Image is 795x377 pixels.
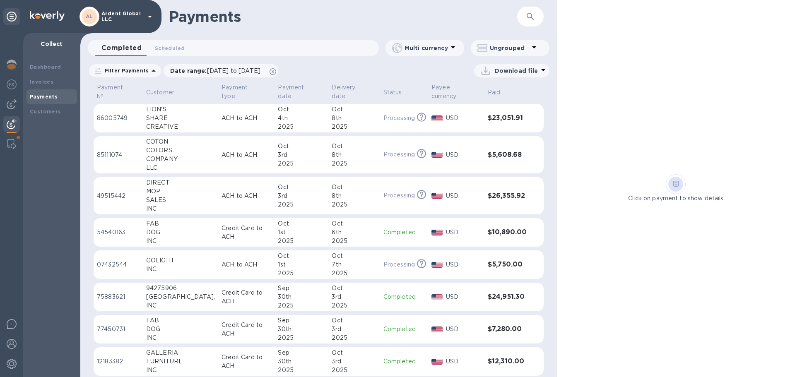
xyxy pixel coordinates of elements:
div: DOG [146,228,215,237]
p: 75883621 [97,293,140,301]
div: 2025 [278,366,325,375]
h3: $5,750.00 [488,261,527,269]
div: 2025 [278,159,325,168]
div: CREATIVE [146,122,215,131]
div: Oct [332,348,376,357]
p: Processing [383,260,415,269]
div: 3rd [332,325,376,334]
div: COLORS [146,146,215,155]
p: USD [446,357,481,366]
h3: $10,890.00 [488,228,527,236]
div: 2025 [332,122,376,131]
div: Oct [332,105,376,114]
span: Payment date [278,83,325,101]
p: Processing [383,150,415,159]
div: GOLIGHT [146,256,215,265]
div: FAB [146,316,215,325]
div: 30th [278,357,325,366]
div: 7th [332,260,376,269]
p: USD [446,114,481,122]
div: 2025 [278,122,325,131]
div: 2025 [332,301,376,310]
img: USD [431,115,443,121]
div: 2025 [332,159,376,168]
div: Oct [332,219,376,228]
p: Customer [146,88,174,97]
p: Filter Payments [101,67,149,74]
div: Oct [278,252,325,260]
div: 3rd [278,151,325,159]
p: USD [446,151,481,159]
p: Credit Card to ACH [222,321,271,338]
img: USD [431,230,443,235]
p: Payment № [97,83,129,101]
p: 86005749 [97,114,140,122]
div: INC [146,301,215,310]
div: 4th [278,114,325,122]
div: 94275906 [146,284,215,293]
div: Sep [278,348,325,357]
b: Dashboard [30,64,61,70]
p: Payment date [278,83,314,101]
div: 2025 [332,334,376,342]
p: Download file [495,67,538,75]
div: Oct [278,219,325,228]
p: 12183382 [97,357,140,366]
p: Credit Card to ACH [222,288,271,306]
p: USD [446,192,481,200]
img: USD [431,359,443,365]
h3: $5,608.68 [488,151,527,159]
div: Oct [278,105,325,114]
p: Click on payment to show details [628,194,723,203]
span: Status [383,88,413,97]
div: 2025 [278,200,325,209]
p: USD [446,293,481,301]
p: USD [446,228,481,237]
div: Oct [332,142,376,151]
p: Collect [30,40,74,48]
div: Oct [332,284,376,293]
p: Multi currency [405,44,448,52]
div: SHARE [146,114,215,122]
b: AL [86,13,93,19]
div: 1st [278,228,325,237]
span: Customer [146,88,185,97]
div: COMPANY [146,155,215,163]
p: Payment type [222,83,260,101]
div: [GEOGRAPHIC_DATA], [146,293,215,301]
div: GALLERIA [146,348,215,357]
p: ACH to ACH [222,151,271,159]
div: 8th [332,192,376,200]
div: 2025 [278,237,325,245]
div: Oct [332,316,376,325]
p: Processing [383,114,415,122]
p: Completed [383,293,425,301]
div: FAB [146,219,215,228]
h3: $7,280.00 [488,325,527,333]
div: Oct [278,183,325,192]
div: 6th [332,228,376,237]
p: Status [383,88,402,97]
p: Date range : [170,67,265,75]
div: 2025 [278,334,325,342]
b: Invoices [30,79,53,85]
div: 30th [278,325,325,334]
span: Payment № [97,83,140,101]
div: Oct [332,183,376,192]
div: DOG [146,325,215,334]
h3: $24,951.30 [488,293,527,301]
div: 8th [332,151,376,159]
h3: $12,310.00 [488,358,527,365]
p: ACH to ACH [222,114,271,122]
div: 2025 [332,366,376,375]
div: 30th [278,293,325,301]
p: Credit Card to ACH [222,224,271,241]
div: 3rd [332,293,376,301]
div: INC [146,334,215,342]
div: 2025 [278,269,325,278]
div: Date range:[DATE] to [DATE] [164,64,278,77]
h3: $26,355.92 [488,192,527,200]
img: USD [431,294,443,300]
p: 49515442 [97,192,140,200]
p: ACH to ACH [222,192,271,200]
